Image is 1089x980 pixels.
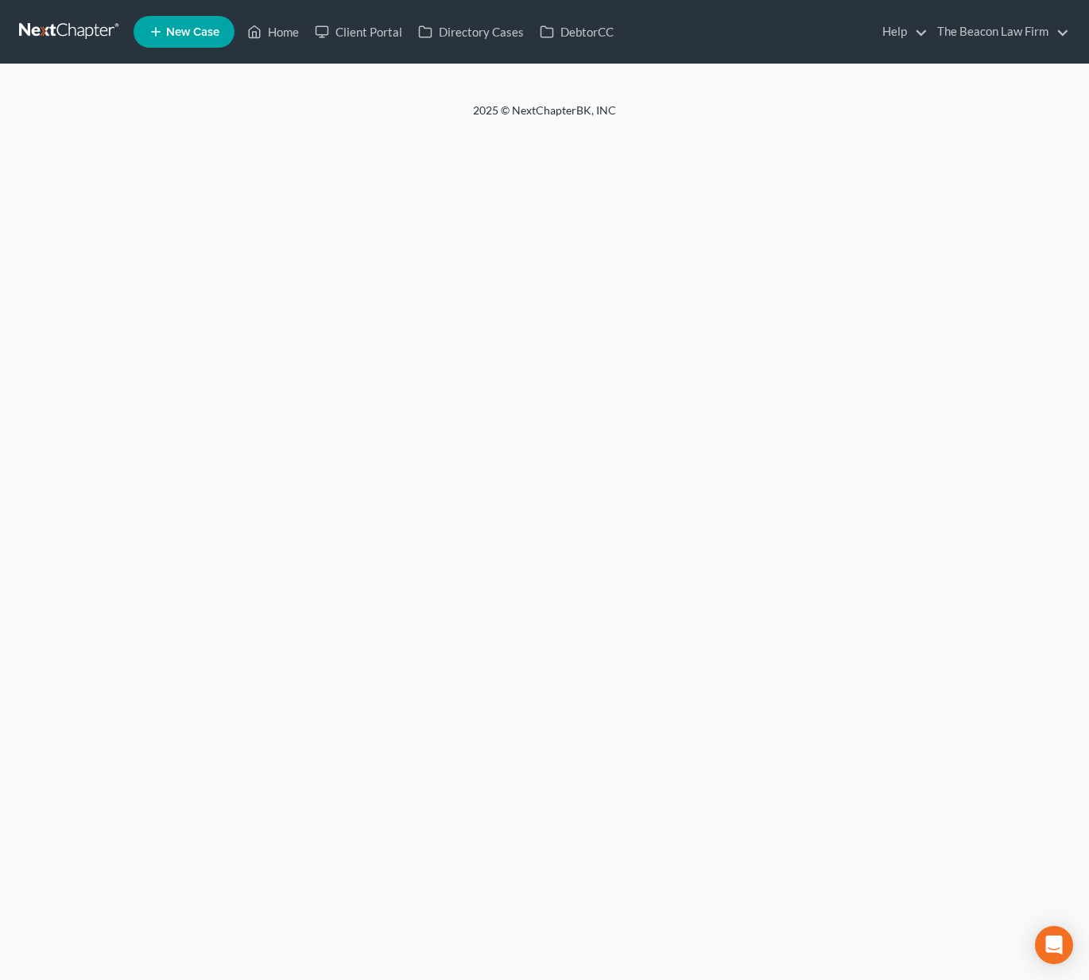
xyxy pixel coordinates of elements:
[239,17,307,46] a: Home
[307,17,410,46] a: Client Portal
[1035,926,1073,964] div: Open Intercom Messenger
[410,17,532,46] a: Directory Cases
[929,17,1069,46] a: The Beacon Law Firm
[91,103,998,131] div: 2025 © NextChapterBK, INC
[874,17,928,46] a: Help
[134,16,234,48] new-legal-case-button: New Case
[532,17,622,46] a: DebtorCC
